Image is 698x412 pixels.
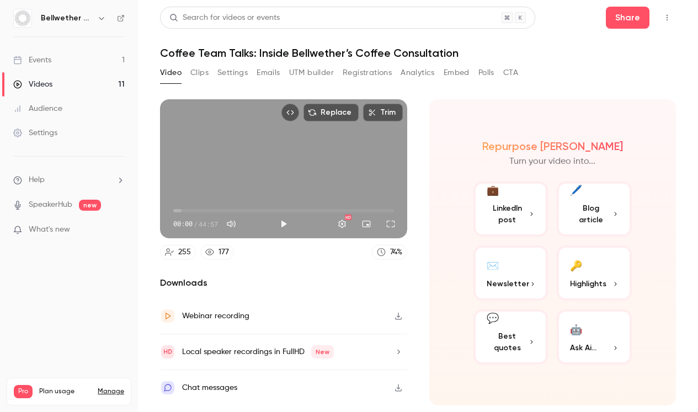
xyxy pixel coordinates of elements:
button: Play [273,213,295,235]
button: Analytics [401,64,435,82]
span: Blog article [570,202,612,226]
div: 74 % [390,247,402,258]
div: HD [345,215,351,220]
h2: Repurpose [PERSON_NAME] [482,140,623,153]
button: Polls [478,64,494,82]
div: 255 [178,247,191,258]
span: LinkedIn post [487,202,529,226]
span: Highlights [570,278,606,290]
button: Registrations [343,64,392,82]
img: Bellwether Coffee [14,9,31,27]
span: New [311,345,334,359]
button: Replace [303,104,359,121]
div: 🖊️ [570,183,582,198]
span: 44:57 [199,219,218,229]
span: / [194,219,198,229]
h1: Coffee Team Talks: Inside Bellwether’s Coffee Consultation [160,46,676,60]
div: Audience [13,103,62,114]
div: 🤖 [570,320,582,338]
span: Help [29,174,45,186]
div: ✉️ [487,256,499,274]
div: Search for videos or events [169,12,280,24]
button: Turn on miniplayer [355,213,377,235]
span: Plan usage [39,387,91,396]
a: 177 [200,245,234,260]
div: Chat messages [182,381,237,394]
span: Best quotes [487,330,529,354]
li: help-dropdown-opener [13,174,125,186]
div: 💼 [487,183,499,198]
span: Pro [14,385,33,398]
div: Events [13,55,51,66]
button: 🤖Ask Ai... [557,309,632,365]
button: Video [160,64,182,82]
h6: Bellwether Coffee [41,13,93,24]
button: Trim [363,104,403,121]
button: CTA [503,64,518,82]
div: Settings [13,127,57,138]
button: Embed video [281,104,299,121]
div: 💬 [487,311,499,326]
a: SpeakerHub [29,199,72,211]
button: Embed [444,64,470,82]
h2: Downloads [160,276,407,290]
a: 255 [160,245,196,260]
span: What's new [29,224,70,236]
a: Manage [98,387,124,396]
span: new [79,200,101,211]
div: 🔑 [570,256,582,274]
button: 💼LinkedIn post [473,181,548,237]
a: 74% [372,245,407,260]
button: Top Bar Actions [658,9,676,26]
button: Clips [190,64,209,82]
button: Emails [257,64,280,82]
div: 177 [219,247,229,258]
button: Settings [217,64,248,82]
button: 💬Best quotes [473,309,548,365]
span: Newsletter [487,278,529,290]
p: Turn your video into... [509,155,595,168]
div: Webinar recording [182,309,249,323]
button: Share [606,7,649,29]
button: 🖊️Blog article [557,181,632,237]
span: Ask Ai... [570,342,596,354]
button: Settings [331,213,353,235]
button: 🔑Highlights [557,245,632,301]
button: ✉️Newsletter [473,245,548,301]
div: Videos [13,79,52,90]
div: 00:00 [173,219,218,229]
button: Mute [220,213,242,235]
div: Local speaker recordings in FullHD [182,345,334,359]
button: UTM builder [289,64,334,82]
button: Full screen [380,213,402,235]
span: 00:00 [173,219,193,229]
